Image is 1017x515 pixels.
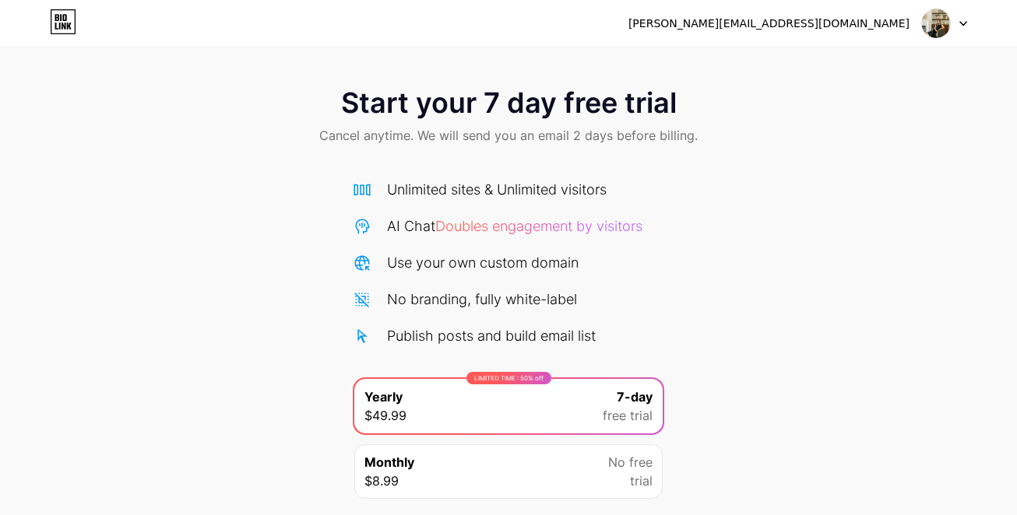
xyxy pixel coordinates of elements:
[608,453,653,471] span: No free
[603,406,653,425] span: free trial
[319,126,698,145] span: Cancel anytime. We will send you an email 2 days before billing.
[364,387,403,406] span: Yearly
[387,252,579,273] div: Use your own custom domain
[341,87,677,118] span: Start your 7 day free trial
[387,289,577,310] div: No branding, fully white-label
[617,387,653,406] span: 7-day
[630,471,653,490] span: trial
[364,471,399,490] span: $8.99
[387,215,642,236] div: AI Chat
[628,16,910,32] div: [PERSON_NAME][EMAIL_ADDRESS][DOMAIN_NAME]
[364,453,414,471] span: Monthly
[387,325,596,346] div: Publish posts and build email list
[466,372,551,384] div: LIMITED TIME : 50% off
[921,9,951,38] img: sarahbullerbruns
[387,179,607,200] div: Unlimited sites & Unlimited visitors
[364,406,406,425] span: $49.99
[435,218,642,234] span: Doubles engagement by visitors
